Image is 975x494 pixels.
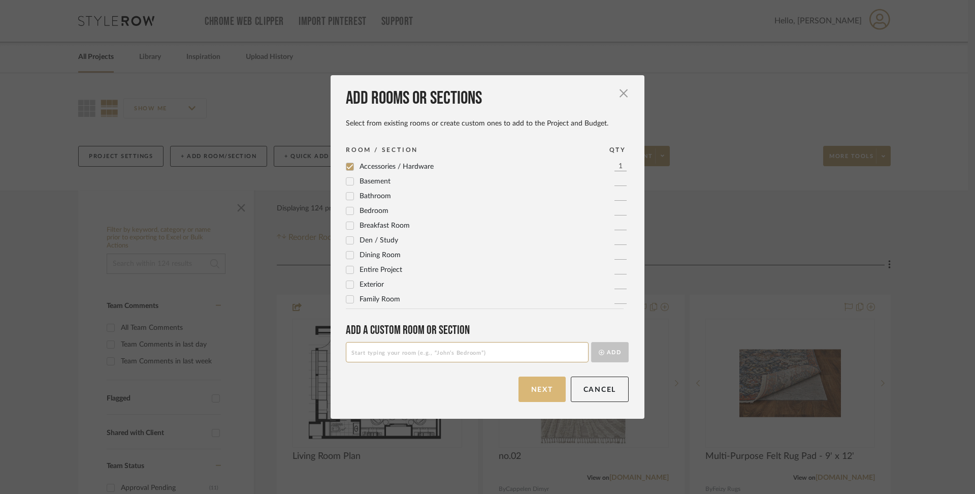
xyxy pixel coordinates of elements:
[360,207,388,214] span: Bedroom
[360,252,401,259] span: Dining Room
[346,87,629,110] div: Add rooms or sections
[346,119,629,128] div: Select from existing rooms or create custom ones to add to the Project and Budget.
[346,145,418,155] div: ROOM / SECTION
[518,377,566,402] button: Next
[360,163,434,170] span: Accessories / Hardware
[360,178,391,185] span: Basement
[591,342,629,362] button: Add
[360,222,410,229] span: Breakfast Room
[360,193,391,200] span: Bathroom
[613,83,634,104] button: Close
[360,237,398,244] span: Den / Study
[346,323,629,337] div: Add a Custom room or Section
[346,342,589,362] input: Start typing your room (e.g., “John’s Bedroom”)
[609,145,626,155] div: QTY
[360,296,400,303] span: Family Room
[360,281,384,288] span: Exterior
[360,266,402,273] span: Entire Project
[571,377,629,402] button: Cancel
